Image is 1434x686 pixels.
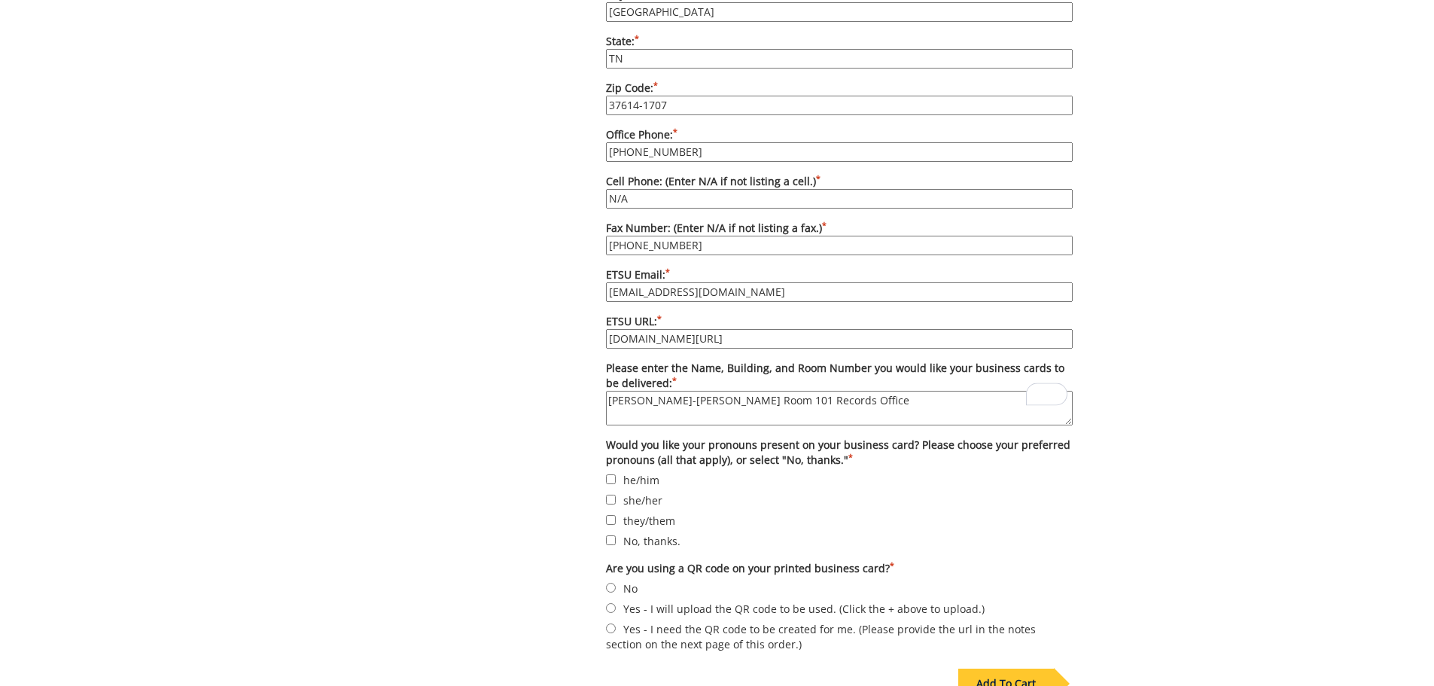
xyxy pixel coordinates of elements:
input: City:* [606,2,1073,22]
input: No, thanks. [606,535,616,545]
label: State: [606,34,1073,69]
input: they/them [606,515,616,525]
label: No, thanks. [606,532,1073,549]
label: Office Phone: [606,127,1073,162]
label: ETSU URL: [606,314,1073,349]
input: Fax Number: (Enter N/A if not listing a fax.)* [606,236,1073,255]
label: Please enter the Name, Building, and Room Number you would like your business cards to be delivered: [606,361,1073,425]
textarea: To enrich screen reader interactions, please activate Accessibility in Grammarly extension settings [606,391,1073,425]
input: ETSU URL:* [606,329,1073,349]
input: Office Phone:* [606,142,1073,162]
label: Cell Phone: (Enter N/A if not listing a cell.) [606,174,1073,209]
label: No [606,580,1073,596]
input: No [606,583,616,593]
label: she/her [606,492,1073,508]
label: Would you like your pronouns present on your business card? Please choose your preferred pronouns... [606,438,1073,468]
label: Zip Code: [606,81,1073,115]
input: she/her [606,495,616,505]
input: Zip Code:* [606,96,1073,115]
label: Are you using a QR code on your printed business card? [606,561,1073,576]
label: they/them [606,512,1073,529]
input: Cell Phone: (Enter N/A if not listing a cell.)* [606,189,1073,209]
input: Yes - I will upload the QR code to be used. (Click the + above to upload.) [606,603,616,613]
input: he/him [606,474,616,484]
label: ETSU Email: [606,267,1073,302]
input: ETSU Email:* [606,282,1073,302]
input: Yes - I need the QR code to be created for me. (Please provide the url in the notes section on th... [606,623,616,633]
label: Yes - I need the QR code to be created for me. (Please provide the url in the notes section on th... [606,620,1073,652]
label: Yes - I will upload the QR code to be used. (Click the + above to upload.) [606,600,1073,617]
label: he/him [606,471,1073,488]
input: State:* [606,49,1073,69]
label: Fax Number: (Enter N/A if not listing a fax.) [606,221,1073,255]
